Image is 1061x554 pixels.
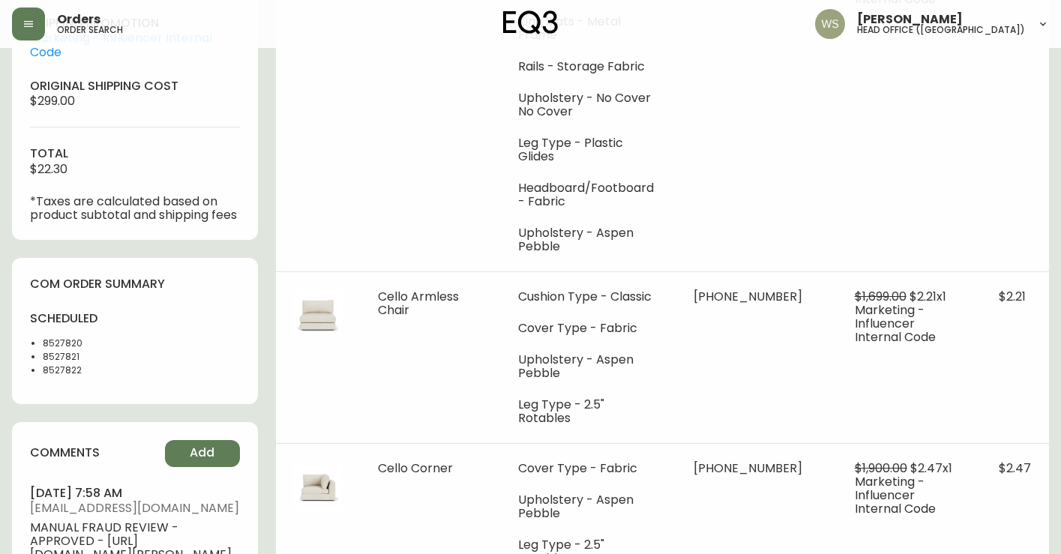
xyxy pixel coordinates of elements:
[503,10,559,34] img: logo
[30,78,240,94] h4: original shipping cost
[57,13,100,25] span: Orders
[30,276,240,292] h4: com order summary
[855,288,907,305] span: $1,699.00
[30,160,67,178] span: $22.30
[30,445,100,461] h4: comments
[518,290,658,304] li: Cushion Type - Classic
[518,462,658,475] li: Cover Type - Fabric
[30,502,240,515] span: [EMAIL_ADDRESS][DOMAIN_NAME]
[43,337,126,350] li: 8527820
[855,460,907,477] span: $1,900.00
[30,195,240,222] p: *Taxes are calculated based on product subtotal and shipping fees
[910,288,946,305] span: $2.21 x 1
[378,460,453,477] span: Cello Corner
[855,473,936,517] span: Marketing - Influencer Internal Code
[518,60,658,73] li: Rails - Storage Fabric
[57,25,123,34] h5: order search
[30,145,240,162] h4: total
[294,462,342,510] img: 03588d1b-2623-46e9-893f-15f6614f4311Optional[Cello%20Corner%20LP.jpg].jpg
[30,310,126,327] h4: scheduled
[999,460,1031,477] span: $2.47
[910,460,952,477] span: $2.47 x 1
[43,350,126,364] li: 8527821
[518,226,658,253] li: Upholstery - Aspen Pebble
[518,398,658,425] li: Leg Type - 2.5" Rotables
[30,485,240,502] h4: [DATE] 7:58 am
[694,288,802,305] span: [PHONE_NUMBER]
[518,136,658,163] li: Leg Type - Plastic Glides
[815,9,845,39] img: d421e764c7328a6a184e62c810975493
[165,440,240,467] button: Add
[518,91,658,118] li: Upholstery - No Cover No Cover
[378,288,459,319] span: Cello Armless Chair
[857,13,963,25] span: [PERSON_NAME]
[999,288,1026,305] span: $2.21
[857,25,1025,34] h5: head office ([GEOGRAPHIC_DATA])
[294,290,342,338] img: 24b3c54e-31de-44ee-88a3-3a9d9dafb66eOptional[Cello%20Armless%20Chair%20LP.jpg].jpg
[43,364,126,377] li: 8527822
[694,460,802,477] span: [PHONE_NUMBER]
[518,493,658,520] li: Upholstery - Aspen Pebble
[518,181,658,208] li: Headboard/Footboard - Fabric
[30,92,75,109] span: $299.00
[855,301,936,346] span: Marketing - Influencer Internal Code
[518,353,658,380] li: Upholstery - Aspen Pebble
[190,445,214,461] span: Add
[518,322,658,335] li: Cover Type - Fabric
